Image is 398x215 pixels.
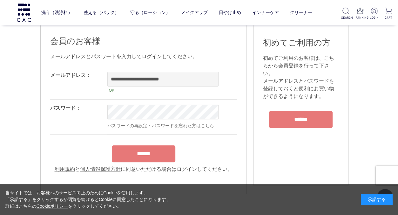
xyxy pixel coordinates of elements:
div: OK [107,87,219,94]
label: パスワード： [50,105,81,111]
div: と に同意いただける場合はログインしてください。 [50,165,237,173]
a: LOGIN [370,8,379,20]
a: クリーナー [290,5,312,21]
a: CART [384,8,393,20]
a: 個人情報保護方針 [80,166,121,172]
div: 承諾する [361,194,393,205]
a: パスワードの再設定・パスワードを忘れた方はこちら [107,123,214,128]
p: RANKING [355,15,365,20]
div: 当サイトでは、お客様へのサービス向上のためにCookieを使用します。 「承諾する」をクリックするか閲覧を続けるとCookieに同意したことになります。 詳細はこちらの をクリックしてください。 [5,190,171,210]
img: logo [16,3,32,22]
div: 初めてご利用のお客様は、こちらから会員登録を行って下さい。 メールアドレスとパスワードを登録しておくと便利にお買い物ができるようになります。 [263,54,339,100]
a: 守る（ローション） [130,5,170,21]
span: 初めてご利用の方 [263,38,330,47]
a: 日やけ止め [219,5,241,21]
a: インナーケア [252,5,279,21]
span: 会員のお客様 [50,36,100,46]
a: 利用規約 [55,166,75,172]
a: メイクアップ [181,5,208,21]
p: SEARCH [341,15,350,20]
p: CART [384,15,393,20]
label: メールアドレス： [50,73,91,78]
a: RANKING [355,8,365,20]
a: SEARCH [341,8,350,20]
a: 洗う（洗浄料） [41,5,72,21]
a: 整える（パック） [84,5,119,21]
p: LOGIN [370,15,379,20]
a: Cookieポリシー [37,204,68,209]
div: メールアドレスとパスワードを入力してログインしてください。 [50,53,237,60]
